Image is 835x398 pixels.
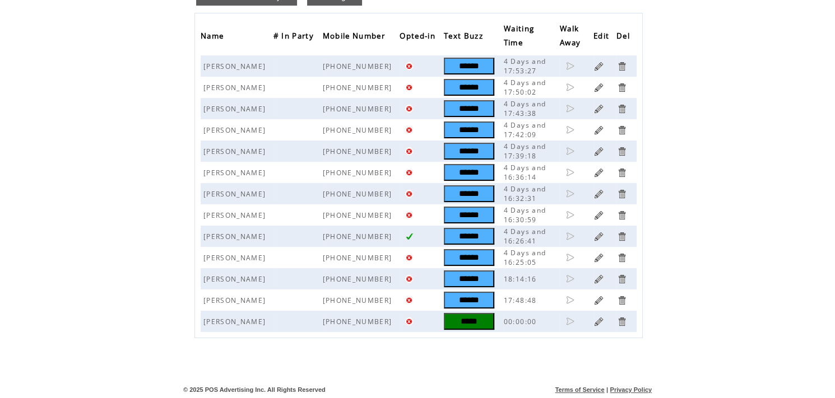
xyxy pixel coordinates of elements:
a: Click to set as walk away [565,317,574,326]
span: 18:14:16 [504,274,540,284]
a: Click to set as walk away [565,296,574,305]
span: 4 Days and 16:36:14 [504,163,546,182]
a: Click to set as walk away [565,62,574,71]
a: Click to delete [616,252,627,263]
a: Click to delete [616,274,627,284]
a: Click to edit [593,167,604,178]
span: 4 Days and 16:26:41 [504,227,546,246]
span: [PHONE_NUMBER] [323,296,395,305]
span: | [606,386,608,393]
span: [PHONE_NUMBER] [323,232,395,241]
a: Click to edit [593,104,604,114]
span: [PHONE_NUMBER] [323,253,395,263]
span: 00:00:00 [504,317,540,326]
span: [PHONE_NUMBER] [323,210,395,220]
span: [PERSON_NAME] [203,296,268,305]
a: Click to set as walk away [565,189,574,198]
a: Click to edit [593,231,604,242]
a: Terms of Service [555,386,605,393]
span: [PERSON_NAME] [203,168,268,177]
span: [PERSON_NAME] [203,189,268,199]
a: Click to edit [593,316,604,327]
a: Click to set as walk away [565,147,574,156]
span: [PHONE_NUMBER] [323,168,395,177]
a: Click to set as walk away [565,104,574,113]
span: 4 Days and 17:50:02 [504,78,546,97]
a: Click to edit [593,189,604,199]
span: [PERSON_NAME] [203,274,268,284]
a: Click to edit [593,61,604,72]
span: 4 Days and 17:43:38 [504,99,546,118]
a: Click to set as walk away [565,232,574,241]
a: Click to set as walk away [565,83,574,92]
span: Waiting Time [504,21,534,53]
a: Click to delete [616,146,627,157]
span: [PERSON_NAME] [203,210,268,220]
span: [PHONE_NUMBER] [323,147,395,156]
a: Click to delete [616,189,627,199]
span: # In Party [273,28,317,46]
span: 17:48:48 [504,296,540,305]
a: Click to edit [593,146,604,157]
span: [PHONE_NUMBER] [323,62,395,71]
span: Text Buzz [444,28,486,46]
a: Click to delete [616,167,627,178]
a: Click to set as walk away [565,274,574,283]
span: [PERSON_NAME] [203,104,268,114]
a: Click to edit [593,125,604,135]
span: [PERSON_NAME] [203,83,268,92]
a: Click to delete [616,125,627,135]
span: Walk Away [560,21,583,53]
a: Click to delete [616,61,627,72]
span: Mobile Number [323,28,388,46]
a: Click to set as walk away [565,125,574,134]
a: Click to delete [616,295,627,306]
span: [PERSON_NAME] [203,232,268,241]
span: [PERSON_NAME] [203,317,268,326]
a: Click to delete [616,316,627,327]
a: Click to edit [593,210,604,221]
a: Click to edit [593,82,604,93]
span: 4 Days and 17:42:09 [504,120,546,139]
span: [PHONE_NUMBER] [323,274,395,284]
a: Click to delete [616,82,627,93]
a: Click to delete [616,210,627,221]
span: [PERSON_NAME] [203,147,268,156]
span: [PERSON_NAME] [203,125,268,135]
span: Name [201,28,226,46]
span: 4 Days and 17:53:27 [504,57,546,76]
a: Click to set as walk away [565,253,574,262]
a: Click to set as walk away [565,168,574,177]
a: Click to delete [616,104,627,114]
span: 4 Days and 17:39:18 [504,142,546,161]
span: [PHONE_NUMBER] [323,125,395,135]
a: Click to delete [616,231,627,242]
span: 4 Days and 16:32:31 [504,184,546,203]
span: [PHONE_NUMBER] [323,317,395,326]
span: Opted-in [400,28,438,46]
a: Click to edit [593,252,604,263]
span: 4 Days and 16:25:05 [504,248,546,267]
span: [PERSON_NAME] [203,253,268,263]
span: © 2025 POS Advertising Inc. All Rights Reserved [183,386,326,393]
a: Click to edit [593,274,604,284]
a: Privacy Policy [610,386,652,393]
span: [PERSON_NAME] [203,62,268,71]
span: Del [616,28,633,46]
span: [PHONE_NUMBER] [323,104,395,114]
span: Edit [593,28,612,46]
span: 4 Days and 16:30:59 [504,205,546,224]
span: [PHONE_NUMBER] [323,83,395,92]
a: Click to set as walk away [565,210,574,219]
span: [PHONE_NUMBER] [323,189,395,199]
a: Click to edit [593,295,604,306]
